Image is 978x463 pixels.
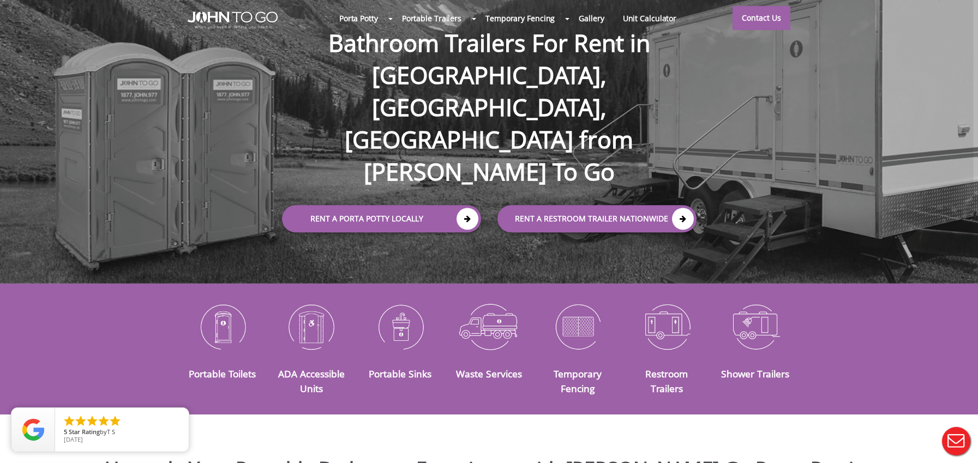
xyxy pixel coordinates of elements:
a: Porta Potty [330,7,387,30]
a: Portable Toilets [189,367,256,380]
a: Waste Services [456,367,522,380]
a: Unit Calculator [614,7,686,30]
a: Temporary Fencing [476,7,564,30]
span: T S [107,428,115,436]
a: Restroom Trailers [645,367,688,394]
li:  [63,414,76,428]
a: Gallery [569,7,613,30]
a: Contact Us [733,6,790,30]
button: Live Chat [934,419,978,463]
img: Review Rating [22,419,44,441]
li:  [97,414,110,428]
img: Portable-Sinks-icon_N.png [364,298,436,355]
img: Waste-Services-icon_N.png [453,298,525,355]
a: Portable Trailers [393,7,471,30]
span: by [64,429,180,436]
a: Shower Trailers [721,367,789,380]
span: Star Rating [69,428,100,436]
a: Rent a Porta Potty Locally [282,206,481,233]
a: Portable Sinks [369,367,431,380]
li:  [74,414,87,428]
img: Portable-Toilets-icon_N.png [187,298,259,355]
span: 5 [64,428,67,436]
li:  [109,414,122,428]
a: ADA Accessible Units [278,367,345,394]
img: Shower-Trailers-icon_N.png [719,298,792,355]
img: Restroom-Trailers-icon_N.png [631,298,703,355]
img: Temporary-Fencing-cion_N.png [542,298,614,355]
img: ADA-Accessible-Units-icon_N.png [275,298,347,355]
a: rent a RESTROOM TRAILER Nationwide [497,206,697,233]
li:  [86,414,99,428]
a: Temporary Fencing [554,367,602,394]
span: [DATE] [64,435,83,443]
img: JOHN to go [188,11,278,29]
